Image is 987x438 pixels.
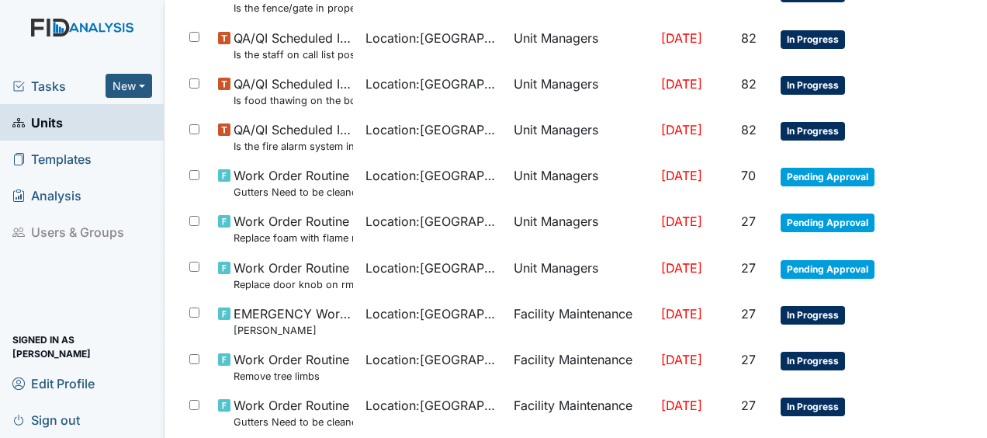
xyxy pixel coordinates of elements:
span: [DATE] [661,306,702,322]
span: Location : [GEOGRAPHIC_DATA] [365,166,500,185]
small: Gutters Need to be cleaned out [234,185,353,200]
span: Analysis [12,183,81,207]
span: In Progress [781,122,845,141]
span: In Progress [781,76,845,95]
a: Tasks [12,77,106,96]
span: [DATE] [661,398,702,413]
span: [DATE] [661,168,702,183]
td: Facility Maintenance [507,298,655,344]
span: Units [12,110,63,134]
span: Pending Approval [781,260,874,279]
td: Unit Managers [507,114,655,160]
td: Unit Managers [507,68,655,114]
span: [DATE] [661,260,702,276]
span: In Progress [781,30,845,49]
span: 82 [741,76,757,92]
span: [DATE] [661,30,702,46]
span: Location : [GEOGRAPHIC_DATA] [365,350,500,369]
span: Location : [GEOGRAPHIC_DATA] [365,304,500,323]
td: Unit Managers [507,160,655,206]
span: Location : [GEOGRAPHIC_DATA] [365,120,500,139]
span: [DATE] [661,76,702,92]
span: Location : [GEOGRAPHIC_DATA] [365,396,500,415]
span: 70 [741,168,756,183]
span: 27 [741,306,756,322]
span: Work Order Routine Gutters Need to be cleaned out [234,396,353,429]
small: Is food thawing on the bottom shelf of the refrigerator within another container? [234,93,353,108]
td: Unit Managers [507,206,655,252]
span: 82 [741,122,757,137]
small: Replace door knob on rm #1 [234,277,353,292]
td: Unit Managers [507,23,655,68]
span: 82 [741,30,757,46]
span: 27 [741,398,756,413]
small: Replace foam with flame retardant putty [234,231,353,245]
small: Is the fence/gate in proper working condition? [234,1,353,16]
td: Facility Maintenance [507,344,655,390]
span: Location : [GEOGRAPHIC_DATA] [365,259,500,277]
span: In Progress [781,306,845,325]
span: [DATE] [661,352,702,367]
span: Location : [GEOGRAPHIC_DATA] [365,75,500,93]
span: Work Order Routine Replace foam with flame retardant putty [234,212,353,245]
span: QA/QI Scheduled Inspection Is the fire alarm system inspection current? (document the date in the... [234,120,353,154]
span: In Progress [781,352,845,370]
span: 27 [741,260,756,276]
span: Pending Approval [781,168,874,186]
small: Is the fire alarm system inspection current? (document the date in the comment section) [234,139,353,154]
span: QA/QI Scheduled Inspection Is food thawing on the bottom shelf of the refrigerator within another... [234,75,353,108]
small: Is the staff on call list posted with staff telephone numbers? [234,47,353,62]
span: Location : [GEOGRAPHIC_DATA] [365,212,500,231]
span: Work Order Routine Replace door knob on rm #1 [234,259,353,292]
button: New [106,74,152,98]
span: 27 [741,352,756,367]
small: Remove tree limbs [234,369,349,384]
span: Edit Profile [12,371,95,395]
span: QA/QI Scheduled Inspection Is the staff on call list posted with staff telephone numbers? [234,29,353,62]
td: Facility Maintenance [507,390,655,436]
span: Signed in as [PERSON_NAME] [12,335,152,359]
span: EMERGENCY Work Order Van dent [234,304,353,338]
span: [DATE] [661,122,702,137]
small: Gutters Need to be cleaned out [234,415,353,429]
span: Pending Approval [781,214,874,232]
span: Work Order Routine Gutters Need to be cleaned out [234,166,353,200]
span: Sign out [12,408,80,432]
span: Location : [GEOGRAPHIC_DATA] [365,29,500,47]
span: Work Order Routine Remove tree limbs [234,350,349,384]
span: In Progress [781,398,845,416]
span: 27 [741,214,756,229]
span: [DATE] [661,214,702,229]
small: [PERSON_NAME] [234,323,353,338]
span: Templates [12,147,92,171]
td: Unit Managers [507,252,655,298]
